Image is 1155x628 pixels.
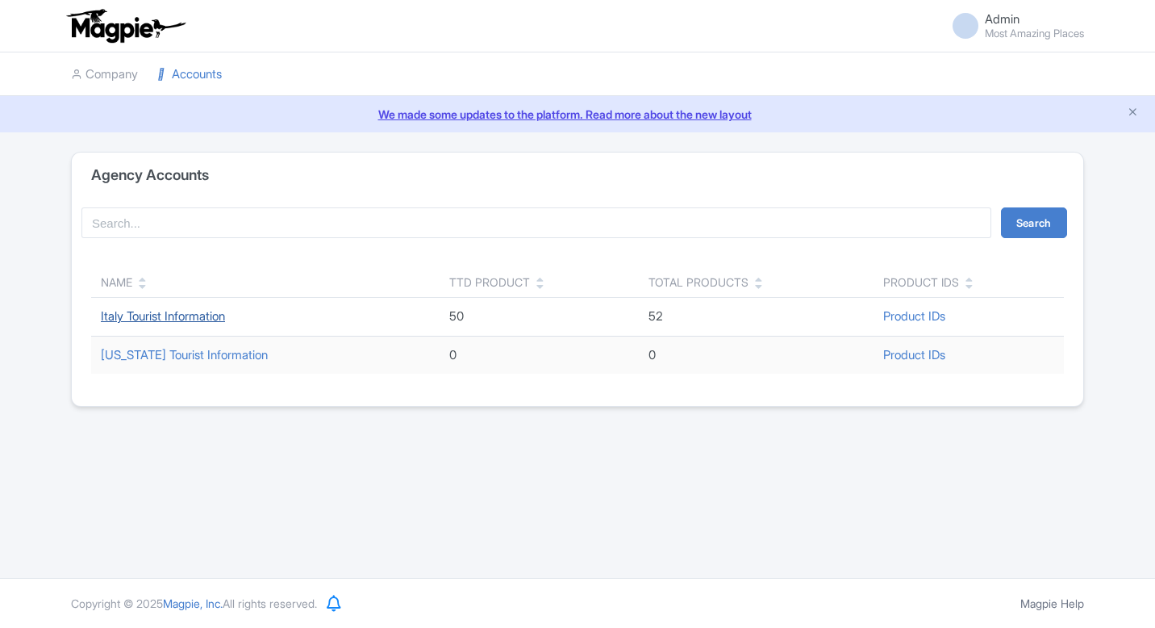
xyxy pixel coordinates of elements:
[101,274,132,291] div: Name
[101,308,225,324] a: Italy Tourist Information
[1020,597,1084,610] a: Magpie Help
[10,106,1145,123] a: We made some updates to the platform. Read more about the new layout
[63,8,188,44] img: logo-ab69f6fb50320c5b225c76a69d11143b.png
[1127,104,1139,123] button: Close announcement
[163,597,223,610] span: Magpie, Inc.
[157,52,222,97] a: Accounts
[91,167,209,183] h4: Agency Accounts
[440,298,639,337] td: 50
[985,11,1019,27] span: Admin
[985,28,1084,39] small: Most Amazing Places
[883,347,945,362] a: Product IDs
[81,207,991,238] input: Search...
[639,298,874,337] td: 52
[1001,207,1067,238] button: Search
[71,52,138,97] a: Company
[61,595,327,612] div: Copyright © 2025 All rights reserved.
[101,347,268,362] a: [US_STATE] Tourist Information
[639,336,874,374] td: 0
[449,274,530,291] div: TTD Product
[883,274,959,291] div: Product IDs
[883,308,945,324] a: Product IDs
[648,274,748,291] div: Total Products
[943,13,1084,39] a: Admin Most Amazing Places
[440,336,639,374] td: 0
